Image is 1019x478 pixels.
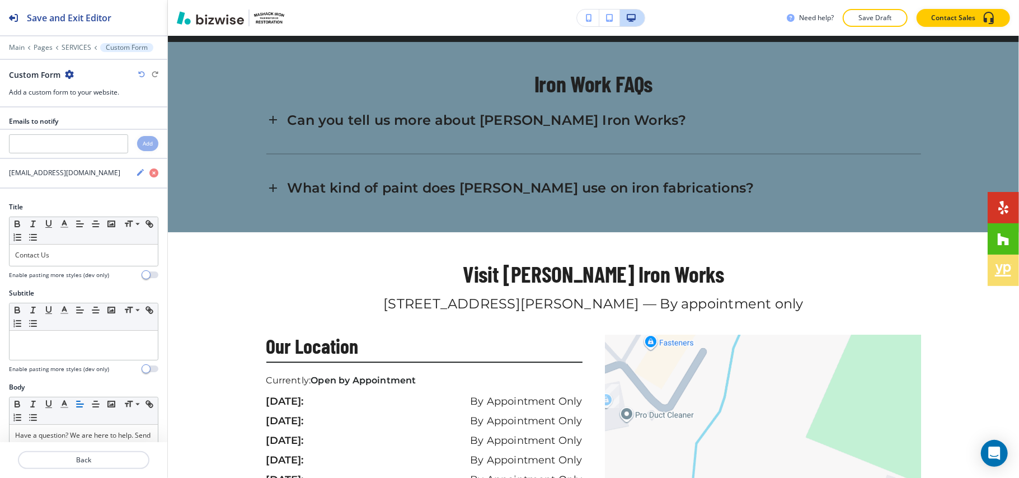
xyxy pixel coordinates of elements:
p: [DATE]: [266,433,304,448]
p: Custom Form [106,44,148,51]
h2: Emails to notify [9,116,58,126]
h3: Need help? [799,13,834,23]
p: [DATE]: [266,453,304,468]
button: Pages [34,44,53,51]
h6: [STREET_ADDRESS][PERSON_NAME] — By appointment only [266,295,921,335]
h4: Add [143,139,153,148]
p: By Appointment Only [470,453,582,468]
p: Back [19,455,148,465]
p: Currently: [266,374,311,387]
h6: What kind of paint does [PERSON_NAME] use on iron fabrications? [288,179,754,196]
h2: Title [9,202,23,212]
h4: Enable pasting more styles (dev only) [9,365,109,373]
button: Contact Sales [917,9,1010,27]
p: Contact Sales [931,13,975,23]
p: Have a question? We are here to help. Send us a message and we’ll be in touch. [15,430,152,451]
h2: Body [9,382,25,392]
p: By Appointment Only [470,433,582,448]
h4: Enable pasting more styles (dev only) [9,271,109,279]
h4: [EMAIL_ADDRESS][DOMAIN_NAME] [9,168,120,178]
p: Open by Appointment [311,374,416,387]
h3: Add a custom form to your website. [9,87,158,97]
button: Main [9,44,25,51]
p: [DATE]: [266,414,304,429]
button: Save Draft [843,9,908,27]
div: Open Intercom Messenger [981,440,1008,467]
a: Social media link to houzz account [988,223,1019,255]
p: Save Draft [857,13,893,23]
h2: Custom Form [9,69,60,81]
h2: Visit [PERSON_NAME] Iron Works [266,261,921,295]
div: What kind of paint does [PERSON_NAME] use on iron fabrications? [266,172,921,203]
img: Bizwise Logo [177,11,244,25]
h2: Subtitle [9,288,34,298]
p: [DATE]: [266,394,304,409]
button: Back [18,451,149,469]
p: By Appointment Only [470,394,582,409]
button: SERVICES [62,44,91,51]
a: Social media link to yelp account [988,192,1019,223]
h6: Can you tell us more about [PERSON_NAME] Iron Works? [288,111,687,129]
div: Can you tell us more about [PERSON_NAME] Iron Works? [266,105,921,135]
p: Contact Us [15,250,152,260]
h2: Save and Exit Editor [27,11,111,25]
a: Social media link to yellow_pages account [988,255,1019,286]
p: By Appointment Only [470,414,582,429]
img: Your Logo [254,12,284,23]
h3: Our Location [266,335,583,363]
button: Custom Form [100,43,153,52]
h2: Iron Work FAQs [266,71,921,105]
